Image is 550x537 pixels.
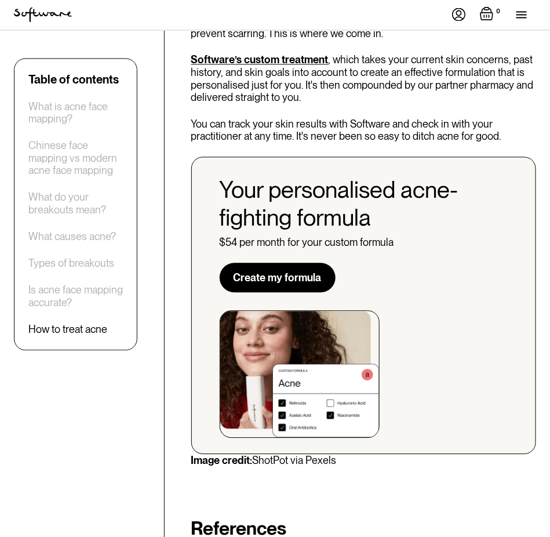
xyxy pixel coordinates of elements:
a: Create my formula [220,263,336,293]
a: What is acne face mapping? [28,100,123,125]
div: Table of contents [28,72,119,86]
a: What do your breakouts mean? [28,191,123,216]
a: Types of breakouts [28,257,114,270]
div: $54 per month for your custom formula [220,237,394,249]
p: , which takes your current skin concerns, past history, and skin goals into account to create an ... [191,54,536,104]
a: How to treat acne [28,323,107,336]
a: Chinese face mapping vs modern acne face mapping [28,140,123,177]
strong: Image credit: [191,455,253,467]
img: Software Logo [14,8,72,23]
a: home [14,8,72,23]
p: ShotPot via Pexels [191,455,536,467]
div: Your personalised acne-fighting formula [220,176,508,232]
a: What causes acne? [28,230,116,243]
a: Is acne face mapping accurate? [28,284,123,309]
p: You can track your skin results with Software and check in with your practitioner at any time. It... [191,118,536,143]
div: 0 [494,7,502,17]
a: Software’s custom treatment [191,54,329,66]
a: Open empty cart [480,7,502,23]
